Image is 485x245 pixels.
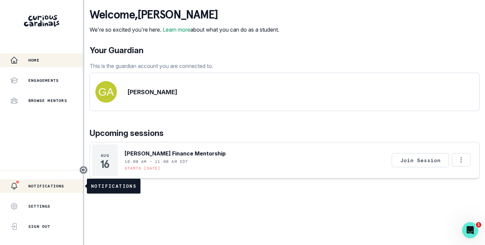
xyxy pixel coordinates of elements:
button: Options [452,153,471,167]
p: Notifications [28,183,64,189]
p: Browse Mentors [28,98,67,103]
button: Join Session [392,153,449,167]
img: Curious Cardinals Logo [24,15,59,27]
button: Toggle sidebar [79,166,88,174]
p: We're so excited you're here. about what you can do as a student. [90,26,279,34]
a: Learn more [163,26,190,33]
p: Engagements [28,78,59,83]
p: This is the guardian account you are connected to. [90,62,213,70]
p: Settings [28,204,51,209]
p: Home [28,58,39,63]
p: 10:00 AM - 11:00 AM EDT [125,159,188,164]
p: Upcoming sessions [90,127,480,139]
iframe: Intercom live chat [462,222,478,238]
p: Your Guardian [90,44,213,57]
p: 16 [100,161,109,168]
img: svg [95,81,117,103]
p: [PERSON_NAME] [128,87,177,97]
p: Aug [101,153,109,158]
span: 1 [476,222,481,228]
p: Welcome , [PERSON_NAME] [90,8,279,22]
p: Starts [DATE] [125,166,161,171]
p: Sign Out [28,224,51,229]
p: [PERSON_NAME] Finance Mentorship [125,149,226,157]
